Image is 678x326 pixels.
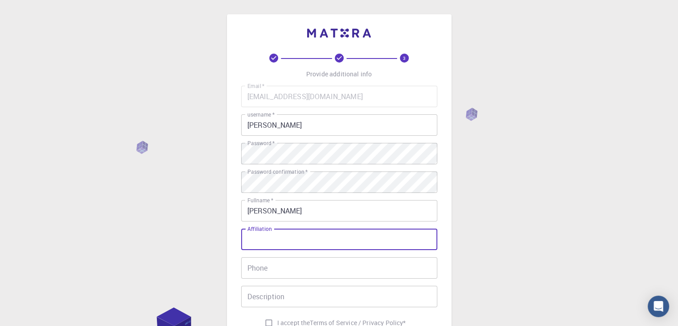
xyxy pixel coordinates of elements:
label: Email [247,82,264,90]
text: 3 [403,55,406,61]
label: Affiliation [247,225,271,233]
label: username [247,111,275,118]
label: Fullname [247,196,273,204]
label: Password confirmation [247,168,308,176]
div: Open Intercom Messenger [648,296,669,317]
label: Password [247,139,275,147]
p: Provide additional info [306,70,372,79]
